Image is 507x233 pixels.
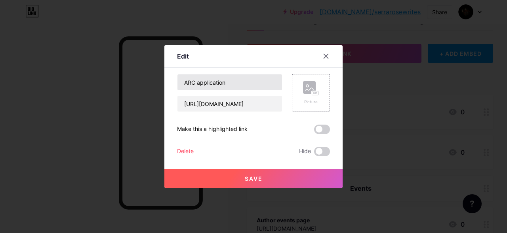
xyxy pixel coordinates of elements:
input: URL [177,96,282,112]
button: Save [164,169,343,188]
span: Hide [299,147,311,156]
div: Edit [177,51,189,61]
div: Make this a highlighted link [177,125,248,134]
div: Picture [303,99,319,105]
span: Save [245,175,263,182]
input: Title [177,74,282,90]
div: Delete [177,147,194,156]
